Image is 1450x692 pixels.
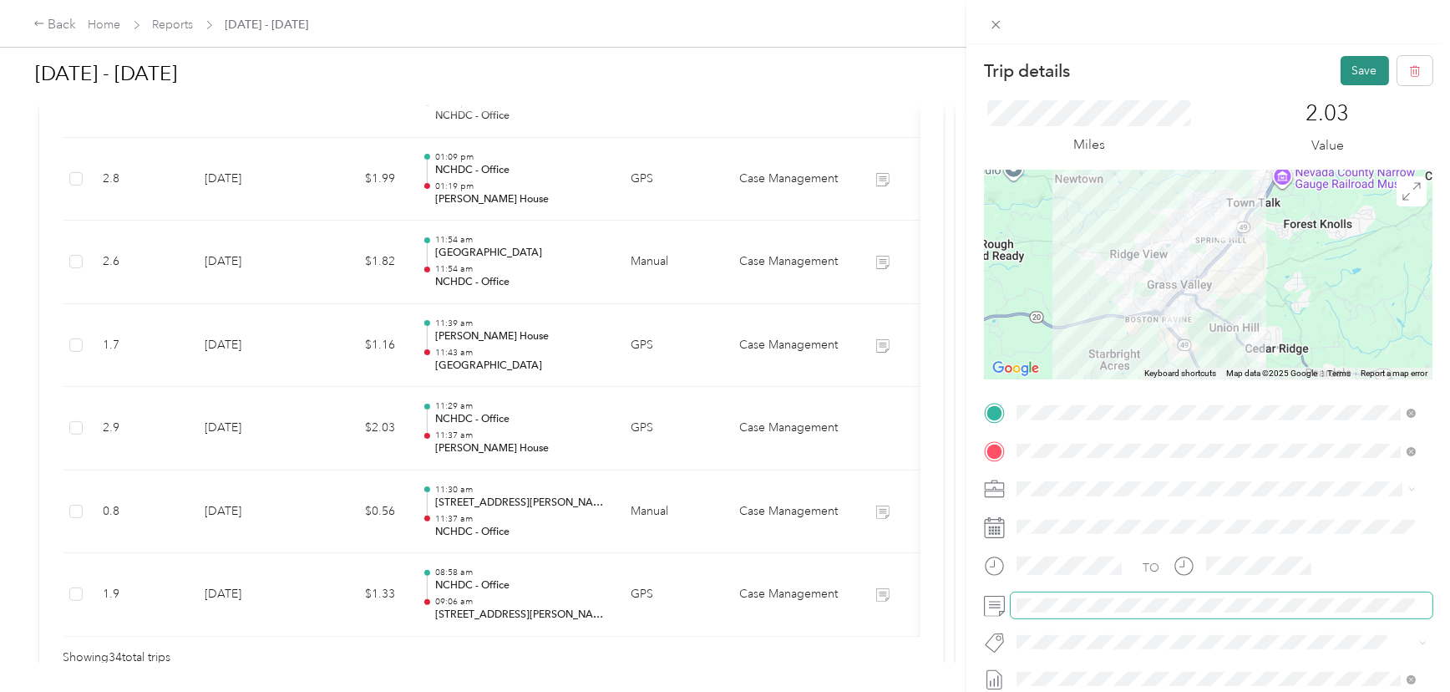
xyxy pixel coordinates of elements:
a: Report a map error [1361,369,1427,378]
p: Trip details [984,59,1070,83]
p: 2.03 [1306,100,1350,127]
p: Miles [1073,135,1105,155]
a: Open this area in Google Maps (opens a new window) [988,358,1043,379]
button: Keyboard shortcuts [1144,368,1216,379]
div: TO [1143,559,1159,577]
img: Google [988,358,1043,379]
button: Save [1341,56,1389,85]
p: Value [1311,135,1344,156]
iframe: Everlance-gr Chat Button Frame [1356,598,1450,692]
a: Terms (opens in new tab) [1327,369,1351,378]
span: Map data ©2025 Google [1226,369,1317,378]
